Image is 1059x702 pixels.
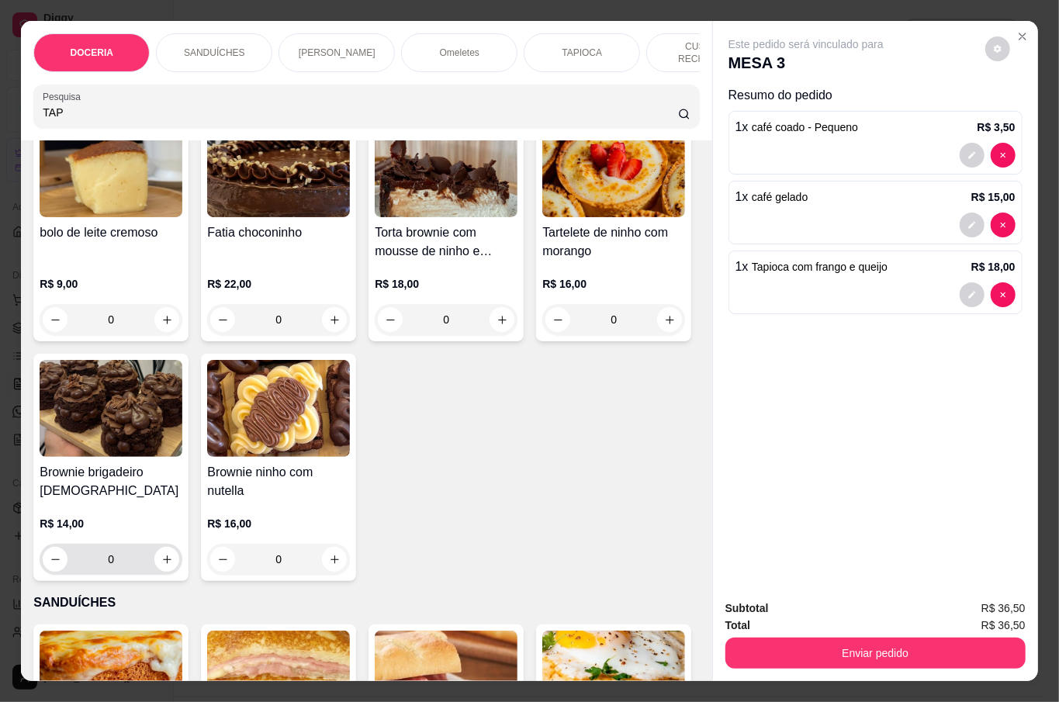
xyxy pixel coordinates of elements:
img: product-image [375,120,517,217]
button: decrease-product-quantity [378,307,403,332]
p: R$ 18,00 [375,276,517,292]
p: R$ 16,00 [542,276,685,292]
button: increase-product-quantity [322,307,347,332]
strong: Subtotal [725,602,769,614]
span: Tapioca com frango e queijo [752,261,888,273]
p: R$ 9,00 [40,276,182,292]
button: decrease-product-quantity [43,547,67,572]
p: Resumo do pedido [728,86,1023,105]
p: CUSCUZ RECHEADO [659,40,749,65]
button: decrease-product-quantity [985,36,1010,61]
button: decrease-product-quantity [210,547,235,572]
p: R$ 3,50 [978,119,1016,135]
button: Enviar pedido [725,638,1026,669]
h4: Tartelete de ninho com morango [542,223,685,261]
button: decrease-product-quantity [43,307,67,332]
p: TAPIOCA [562,47,602,59]
img: product-image [542,120,685,217]
p: 1 x [735,258,888,276]
p: 1 x [735,188,808,206]
strong: Total [725,619,750,631]
button: increase-product-quantity [154,547,179,572]
p: R$ 22,00 [207,276,350,292]
h4: Brownie ninho com nutella [207,463,350,500]
h4: Fatia choconinho [207,223,350,242]
button: increase-product-quantity [490,307,514,332]
p: Este pedido será vinculado para [728,36,884,52]
span: R$ 36,50 [981,617,1026,634]
label: Pesquisa [43,90,86,103]
h4: bolo de leite cremoso [40,223,182,242]
h4: Brownie brigadeiro [DEMOGRAPHIC_DATA] [40,463,182,500]
p: DOCERIA [71,47,113,59]
button: decrease-product-quantity [960,143,985,168]
h4: Torta brownie com mousse de ninho e ganache de chocolate [375,223,517,261]
p: R$ 14,00 [40,516,182,531]
img: product-image [40,120,182,217]
p: 1 x [735,118,858,137]
button: decrease-product-quantity [991,282,1016,307]
button: increase-product-quantity [657,307,682,332]
span: R$ 36,50 [981,600,1026,617]
p: R$ 15,00 [971,189,1016,205]
button: decrease-product-quantity [991,143,1016,168]
p: R$ 18,00 [971,259,1016,275]
span: café gelado [752,191,808,203]
button: increase-product-quantity [322,547,347,572]
p: SANDUÍCHES [184,47,245,59]
span: café coado - Pequeno [752,121,858,133]
p: [PERSON_NAME] [299,47,375,59]
button: decrease-product-quantity [545,307,570,332]
button: Close [1010,24,1035,49]
p: MESA 3 [728,52,884,74]
p: R$ 16,00 [207,516,350,531]
button: decrease-product-quantity [960,213,985,237]
img: product-image [40,360,182,457]
img: product-image [207,360,350,457]
p: Omeletes [440,47,479,59]
button: decrease-product-quantity [991,213,1016,237]
button: increase-product-quantity [154,307,179,332]
input: Pesquisa [43,105,678,120]
button: decrease-product-quantity [210,307,235,332]
img: product-image [207,120,350,217]
button: decrease-product-quantity [960,282,985,307]
p: SANDUÍCHES [33,593,699,612]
